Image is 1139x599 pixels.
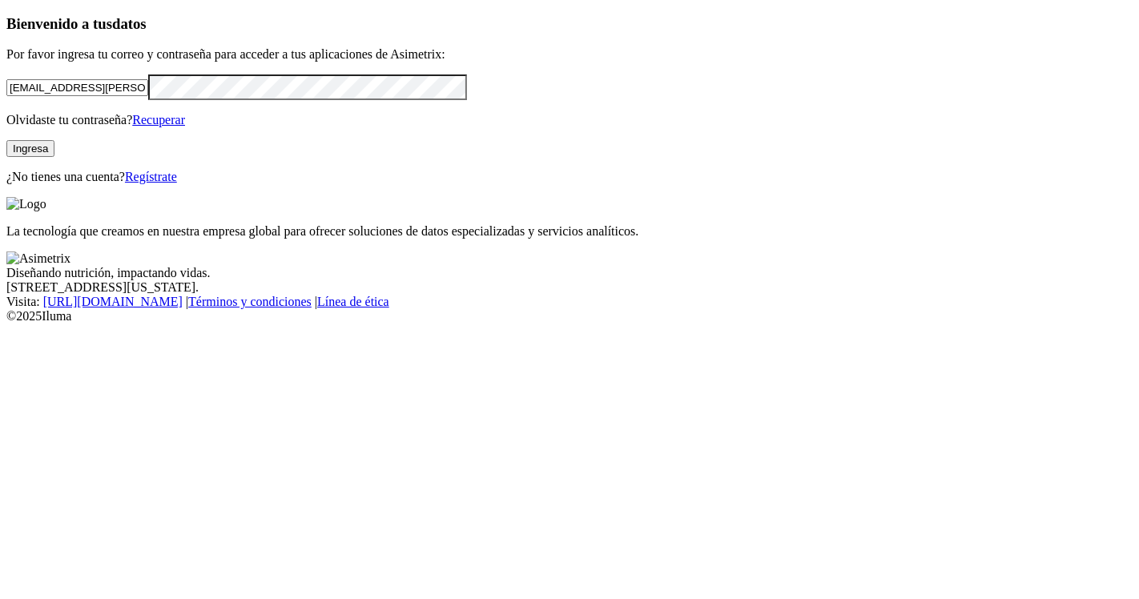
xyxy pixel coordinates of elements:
img: Asimetrix [6,251,70,266]
img: Logo [6,197,46,211]
a: Línea de ética [317,295,389,308]
a: Regístrate [125,170,177,183]
p: Olvidaste tu contraseña? [6,113,1133,127]
div: © 2025 Iluma [6,309,1133,324]
span: datos [112,15,147,32]
p: Por favor ingresa tu correo y contraseña para acceder a tus aplicaciones de Asimetrix: [6,47,1133,62]
div: [STREET_ADDRESS][US_STATE]. [6,280,1133,295]
div: Visita : | | [6,295,1133,309]
button: Ingresa [6,140,54,157]
input: Tu correo [6,79,148,96]
p: ¿No tienes una cuenta? [6,170,1133,184]
h3: Bienvenido a tus [6,15,1133,33]
a: [URL][DOMAIN_NAME] [43,295,183,308]
p: La tecnología que creamos en nuestra empresa global para ofrecer soluciones de datos especializad... [6,224,1133,239]
a: Términos y condiciones [188,295,312,308]
a: Recuperar [132,113,185,127]
div: Diseñando nutrición, impactando vidas. [6,266,1133,280]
